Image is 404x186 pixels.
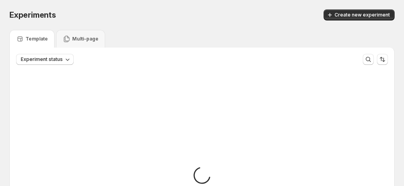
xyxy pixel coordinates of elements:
[16,54,74,65] button: Experiment status
[324,9,395,20] button: Create new experiment
[335,12,390,18] span: Create new experiment
[377,54,388,65] button: Sort the results
[21,56,63,63] span: Experiment status
[72,36,98,42] p: Multi-page
[25,36,48,42] p: Template
[9,10,56,20] span: Experiments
